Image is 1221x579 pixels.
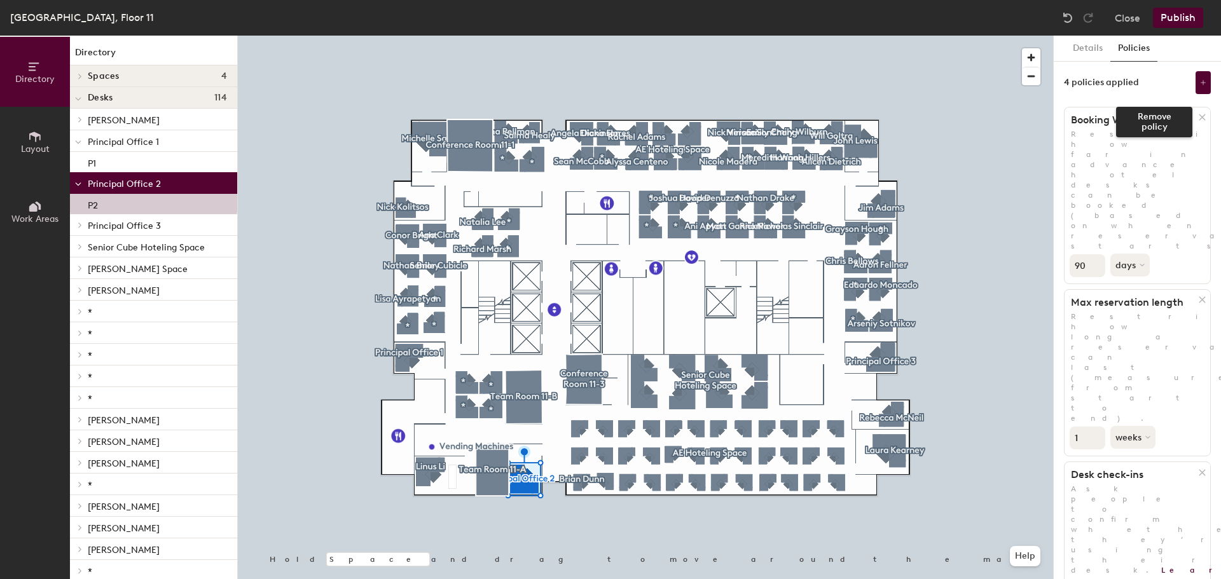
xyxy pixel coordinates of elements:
[88,221,161,231] span: Principal Office 3
[88,93,113,103] span: Desks
[88,501,160,512] span: [PERSON_NAME]
[1010,546,1040,566] button: Help
[88,264,188,275] span: [PERSON_NAME] Space
[1065,114,1199,126] h1: Booking Window
[88,115,160,126] span: [PERSON_NAME]
[88,154,96,169] p: P1
[1115,8,1140,28] button: Close
[1065,36,1110,62] button: Details
[11,214,59,224] span: Work Areas
[1065,129,1210,251] p: Restrict how far in advance hotel desks can be booked (based on when reservation starts).
[1082,11,1094,24] img: Redo
[1065,311,1210,423] p: Restrict how long a reservation can last (measured from start to end).
[88,415,160,426] span: [PERSON_NAME]
[1064,78,1139,88] div: 4 policies applied
[1065,468,1199,481] h1: Desk check-ins
[221,71,227,81] span: 4
[1153,8,1203,28] button: Publish
[21,144,50,154] span: Layout
[88,523,160,534] span: [PERSON_NAME]
[1110,36,1157,62] button: Policies
[15,74,55,85] span: Directory
[70,46,237,65] h1: Directory
[88,137,159,147] span: Principal Office 1
[1110,426,1155,449] button: weeks
[88,437,160,447] span: [PERSON_NAME]
[10,10,154,25] div: [GEOGRAPHIC_DATA], Floor 11
[88,285,160,296] span: [PERSON_NAME]
[1110,254,1150,276] button: days
[88,179,161,189] span: Principal Office 2
[1061,11,1074,24] img: Undo
[88,458,160,469] span: [PERSON_NAME]
[88,71,120,81] span: Spaces
[1065,296,1199,309] h1: Max reservation length
[88,545,160,555] span: [PERSON_NAME]
[88,196,98,211] p: P2
[88,242,205,253] span: Senior Cube Hoteling Space
[214,93,227,103] span: 114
